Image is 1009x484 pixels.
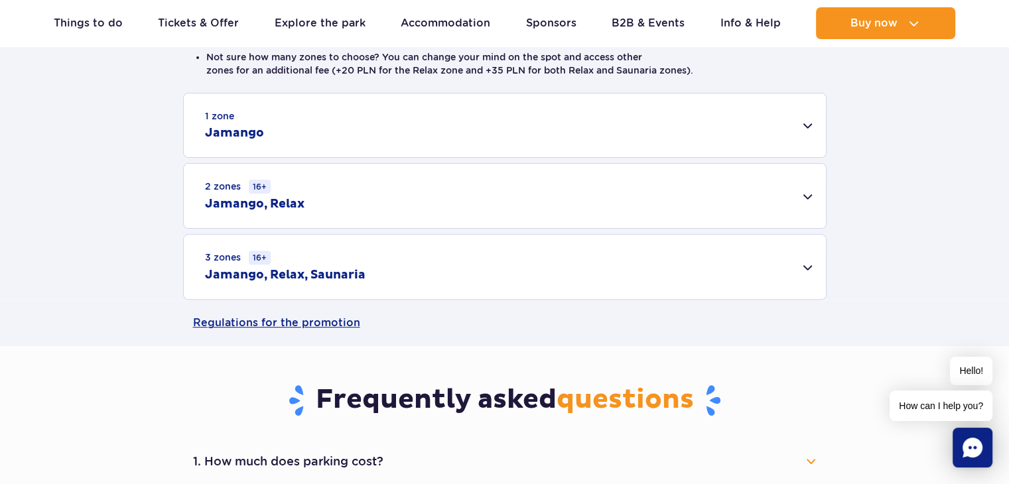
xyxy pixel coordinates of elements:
[205,251,271,265] small: 3 zones
[890,391,992,421] span: How can I help you?
[193,383,817,418] h3: Frequently asked
[193,447,817,476] button: 1. How much does parking cost?
[401,7,490,39] a: Accommodation
[720,7,781,39] a: Info & Help
[612,7,685,39] a: B2B & Events
[950,357,992,385] span: Hello!
[816,7,955,39] button: Buy now
[54,7,123,39] a: Things to do
[206,50,803,77] li: Not sure how many zones to choose? You can change your mind on the spot and access other zones fo...
[275,7,366,39] a: Explore the park
[205,267,366,283] h2: Jamango, Relax, Saunaria
[193,300,817,346] a: Regulations for the promotion
[557,383,694,416] span: questions
[850,17,898,29] span: Buy now
[526,7,576,39] a: Sponsors
[953,428,992,467] div: Chat
[158,7,239,39] a: Tickets & Offer
[249,180,271,194] small: 16+
[205,109,234,123] small: 1 zone
[205,196,304,212] h2: Jamango, Relax
[205,180,271,194] small: 2 zones
[249,251,271,265] small: 16+
[205,125,264,141] h2: Jamango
